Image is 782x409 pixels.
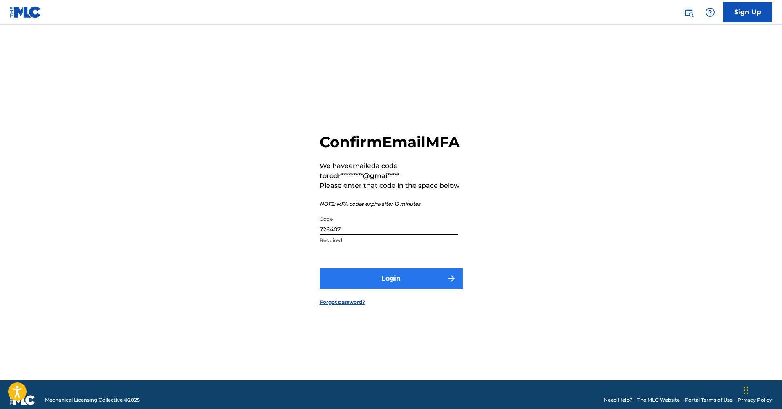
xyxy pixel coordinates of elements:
[702,4,718,20] div: Help
[723,2,772,22] a: Sign Up
[320,268,463,289] button: Login
[10,395,35,405] img: logo
[684,7,694,17] img: search
[685,396,733,404] a: Portal Terms of Use
[705,7,715,17] img: help
[637,396,680,404] a: The MLC Website
[744,378,748,402] div: Drag
[741,370,782,409] iframe: Chat Widget
[45,396,140,404] span: Mechanical Licensing Collective © 2025
[320,237,458,244] p: Required
[10,6,41,18] img: MLC Logo
[320,299,365,306] a: Forgot password?
[737,396,772,404] a: Privacy Policy
[320,200,463,208] p: NOTE: MFA codes expire after 15 minutes
[681,4,697,20] a: Public Search
[320,181,463,191] p: Please enter that code in the space below
[604,396,632,404] a: Need Help?
[446,274,456,283] img: f7272a7cc735f4ea7f67.svg
[320,133,463,151] h2: Confirm Email MFA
